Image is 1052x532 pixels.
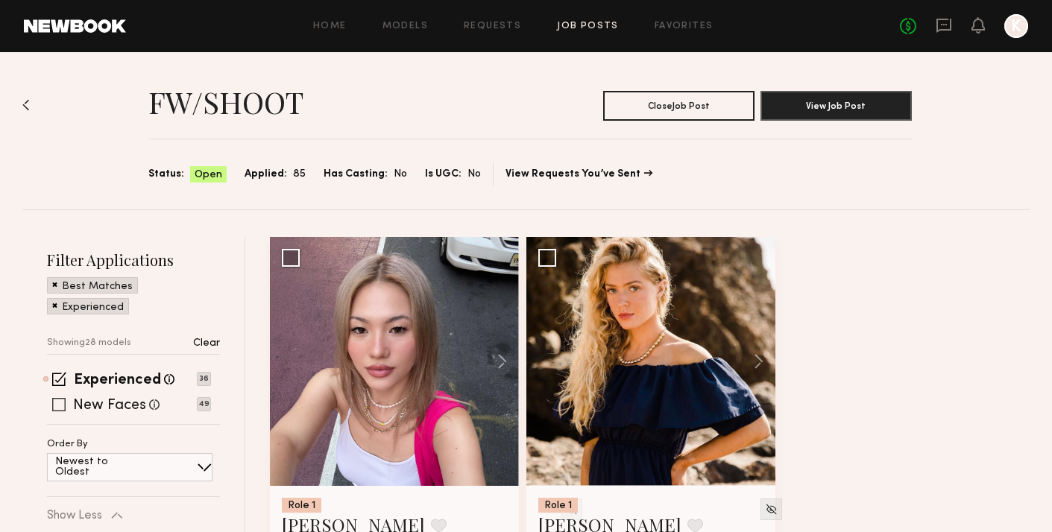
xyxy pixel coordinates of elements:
[464,22,521,31] a: Requests
[538,498,578,513] div: Role 1
[282,498,321,513] div: Role 1
[47,250,220,270] h2: Filter Applications
[193,338,220,349] p: Clear
[62,303,124,313] p: Experienced
[197,372,211,386] p: 36
[765,503,778,516] img: Unhide Model
[324,166,388,183] span: Has Casting:
[148,83,303,121] h1: FW/SHOOT
[313,22,347,31] a: Home
[293,166,306,183] span: 85
[394,166,407,183] span: No
[47,338,131,348] p: Showing 28 models
[148,166,184,183] span: Status:
[655,22,714,31] a: Favorites
[55,457,144,478] p: Newest to Oldest
[74,373,161,388] label: Experienced
[425,166,462,183] span: Is UGC:
[603,91,755,121] button: CloseJob Post
[22,99,30,111] img: Back to previous page
[382,22,428,31] a: Models
[1004,14,1028,38] a: K
[47,440,88,449] p: Order By
[505,169,652,180] a: View Requests You’ve Sent
[760,91,912,121] button: View Job Post
[197,397,211,411] p: 49
[47,510,102,522] p: Show Less
[557,22,619,31] a: Job Posts
[245,166,287,183] span: Applied:
[73,399,146,414] label: New Faces
[62,282,133,292] p: Best Matches
[195,168,222,183] span: Open
[467,166,481,183] span: No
